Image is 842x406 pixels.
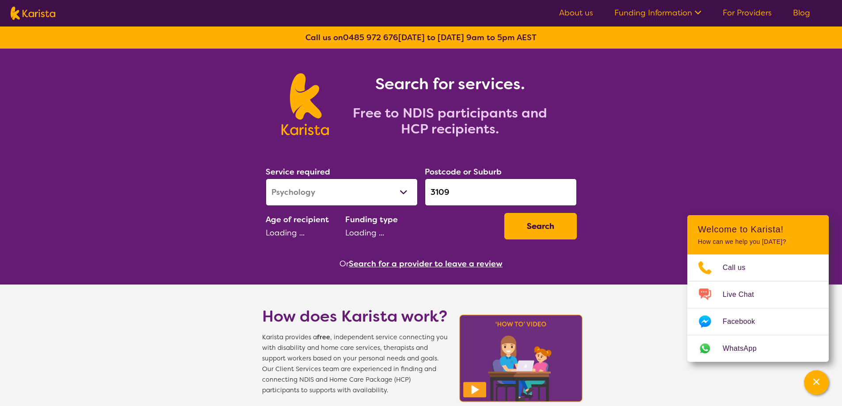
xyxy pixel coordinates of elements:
[339,73,560,95] h1: Search for services.
[282,73,329,135] img: Karista logo
[457,312,586,405] img: Karista video
[723,261,756,274] span: Call us
[723,342,767,355] span: WhatsApp
[266,214,329,225] label: Age of recipient
[614,8,701,18] a: Funding Information
[698,224,818,235] h2: Welcome to Karista!
[266,167,330,177] label: Service required
[11,7,55,20] img: Karista logo
[425,178,577,206] input: Type
[504,213,577,239] button: Search
[343,32,398,43] a: 0485 972 676
[793,8,810,18] a: Blog
[262,332,448,396] span: Karista provides a , independent service connecting you with disability and home care services, t...
[262,306,448,327] h1: How does Karista work?
[723,288,765,301] span: Live Chat
[345,226,497,239] div: Loading ...
[687,335,829,362] a: Web link opens in a new tab.
[339,105,560,137] h2: Free to NDIS participants and HCP recipients.
[559,8,593,18] a: About us
[698,238,818,246] p: How can we help you [DATE]?
[345,214,398,225] label: Funding type
[349,257,503,270] button: Search for a provider to leave a review
[266,226,338,239] div: Loading ...
[687,254,829,362] ul: Choose channel
[804,370,829,395] button: Channel Menu
[339,257,349,270] span: Or
[305,32,537,43] b: Call us on [DATE] to [DATE] 9am to 5pm AEST
[687,215,829,362] div: Channel Menu
[723,8,772,18] a: For Providers
[723,315,766,328] span: Facebook
[425,167,502,177] label: Postcode or Suburb
[317,333,330,341] b: free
